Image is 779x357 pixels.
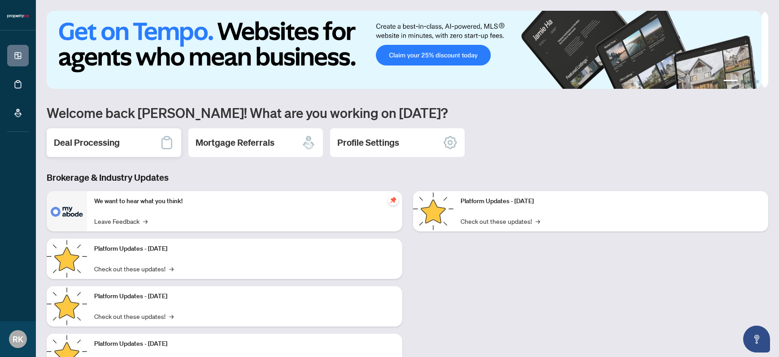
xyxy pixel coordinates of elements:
[756,80,759,83] button: 4
[743,326,770,353] button: Open asap
[388,195,399,205] span: pushpin
[94,292,395,301] p: Platform Updates - [DATE]
[94,264,174,274] a: Check out these updates!→
[47,11,762,89] img: Slide 0
[535,216,540,226] span: →
[13,333,23,345] span: RK
[47,239,87,279] img: Platform Updates - September 16, 2025
[413,191,453,231] img: Platform Updates - June 23, 2025
[94,311,174,321] a: Check out these updates!→
[169,264,174,274] span: →
[47,104,768,121] h1: Welcome back [PERSON_NAME]! What are you working on [DATE]?
[7,13,29,19] img: logo
[741,80,745,83] button: 2
[461,196,762,206] p: Platform Updates - [DATE]
[94,216,148,226] a: Leave Feedback→
[723,80,738,83] button: 1
[143,216,148,226] span: →
[94,244,395,254] p: Platform Updates - [DATE]
[47,171,768,184] h3: Brokerage & Industry Updates
[337,136,399,149] h2: Profile Settings
[54,136,120,149] h2: Deal Processing
[94,196,395,206] p: We want to hear what you think!
[461,216,540,226] a: Check out these updates!→
[47,286,87,327] img: Platform Updates - July 21, 2025
[196,136,274,149] h2: Mortgage Referrals
[749,80,752,83] button: 3
[47,191,87,231] img: We want to hear what you think!
[94,339,395,349] p: Platform Updates - [DATE]
[169,311,174,321] span: →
